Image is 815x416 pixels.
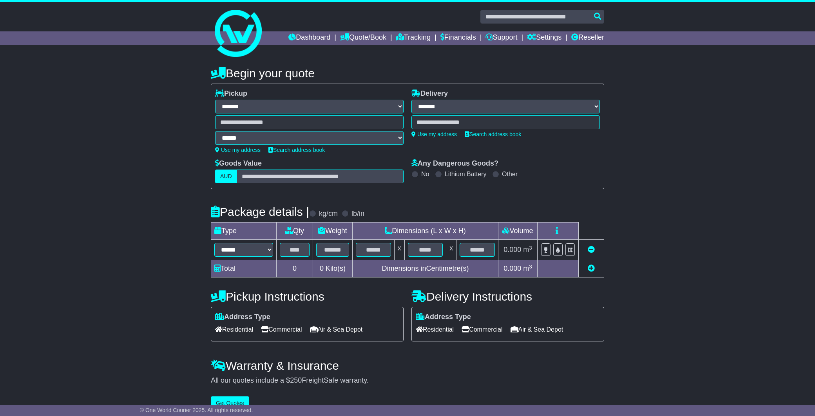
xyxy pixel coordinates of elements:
[215,313,270,321] label: Address Type
[588,246,595,254] a: Remove this item
[351,210,364,218] label: lb/in
[288,31,330,45] a: Dashboard
[527,31,561,45] a: Settings
[211,376,604,385] div: All our quotes include a $ FreightSafe warranty.
[411,290,604,303] h4: Delivery Instructions
[502,170,518,178] label: Other
[211,260,277,277] td: Total
[319,210,338,218] label: kg/cm
[340,31,386,45] a: Quote/Book
[211,67,604,80] h4: Begin your quote
[290,376,302,384] span: 250
[310,323,363,336] span: Air & Sea Depot
[352,223,498,240] td: Dimensions (L x W x H)
[511,323,563,336] span: Air & Sea Depot
[445,170,487,178] label: Lithium Battery
[215,159,262,168] label: Goods Value
[211,359,604,372] h4: Warranty & Insurance
[277,223,313,240] td: Qty
[503,265,521,272] span: 0.000
[320,265,324,272] span: 0
[211,205,309,218] h4: Package details |
[498,223,537,240] td: Volume
[485,31,517,45] a: Support
[440,31,476,45] a: Financials
[588,265,595,272] a: Add new item
[211,223,277,240] td: Type
[396,31,431,45] a: Tracking
[462,323,502,336] span: Commercial
[215,323,253,336] span: Residential
[416,323,454,336] span: Residential
[313,223,353,240] td: Weight
[215,147,261,153] a: Use my address
[211,290,404,303] h4: Pickup Instructions
[268,147,325,153] a: Search address book
[211,396,249,410] button: Get Quotes
[411,89,448,98] label: Delivery
[215,170,237,183] label: AUD
[446,240,456,260] td: x
[261,323,302,336] span: Commercial
[140,407,253,413] span: © One World Courier 2025. All rights reserved.
[503,246,521,254] span: 0.000
[416,313,471,321] label: Address Type
[313,260,353,277] td: Kilo(s)
[394,240,404,260] td: x
[411,131,457,137] a: Use my address
[523,265,532,272] span: m
[571,31,604,45] a: Reseller
[215,89,247,98] label: Pickup
[465,131,521,137] a: Search address book
[352,260,498,277] td: Dimensions in Centimetre(s)
[529,264,532,270] sup: 3
[523,246,532,254] span: m
[421,170,429,178] label: No
[277,260,313,277] td: 0
[411,159,498,168] label: Any Dangerous Goods?
[529,245,532,251] sup: 3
